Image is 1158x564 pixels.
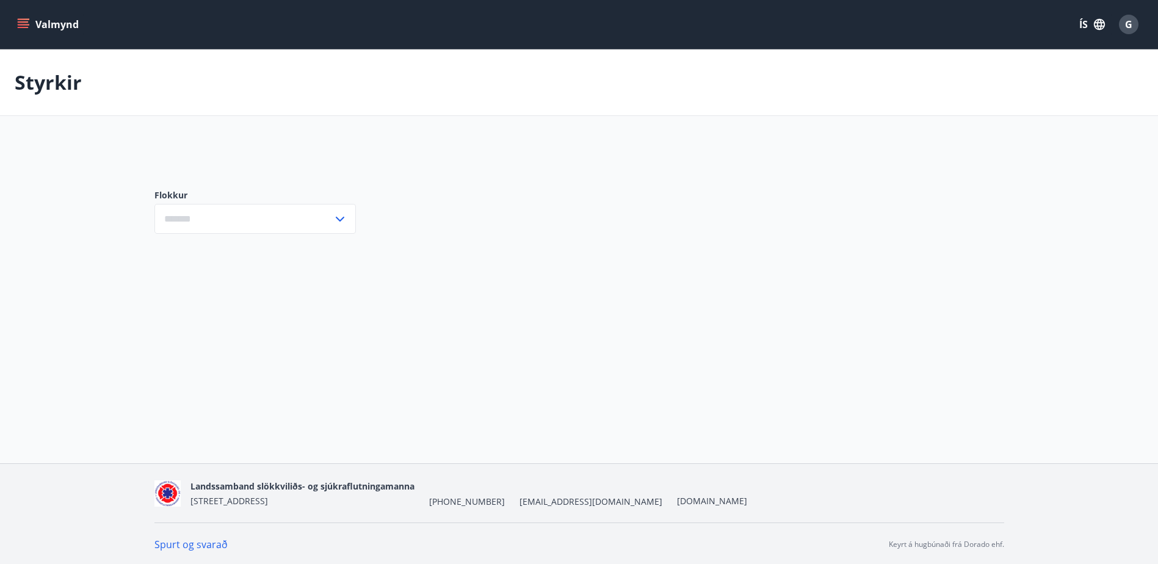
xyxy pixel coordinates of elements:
img: 5co5o51sp293wvT0tSE6jRQ7d6JbxoluH3ek357x.png [154,480,181,507]
a: [DOMAIN_NAME] [677,495,747,507]
span: [PHONE_NUMBER] [429,496,505,508]
button: G [1114,10,1143,39]
a: Spurt og svarað [154,538,228,551]
button: ÍS [1073,13,1112,35]
p: Styrkir [15,69,82,96]
span: [STREET_ADDRESS] [190,495,268,507]
label: Flokkur [154,189,356,201]
span: G [1125,18,1132,31]
span: Landssamband slökkviliðs- og sjúkraflutningamanna [190,480,414,492]
p: Keyrt á hugbúnaði frá Dorado ehf. [889,539,1004,550]
span: [EMAIL_ADDRESS][DOMAIN_NAME] [519,496,662,508]
button: menu [15,13,84,35]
